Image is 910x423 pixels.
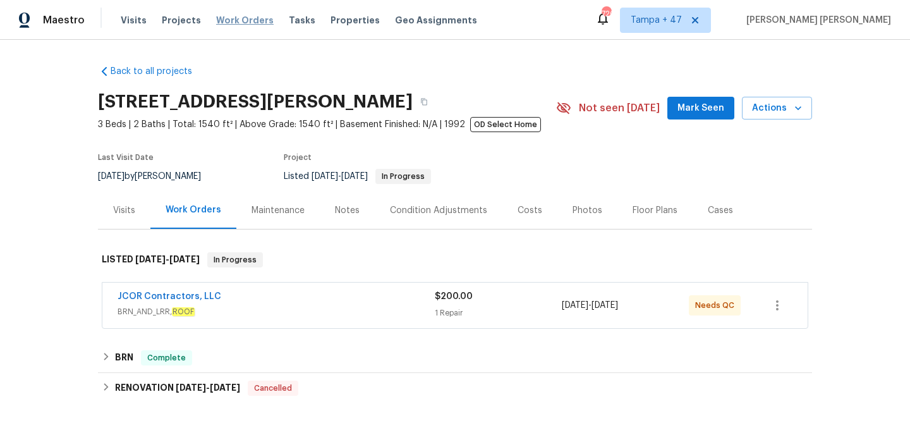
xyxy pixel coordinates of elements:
span: Work Orders [216,14,274,27]
span: $200.00 [435,292,473,301]
div: RENOVATION [DATE]-[DATE]Cancelled [98,373,812,403]
span: - [562,299,618,312]
div: Notes [335,204,360,217]
span: Needs QC [695,299,739,312]
span: Listed [284,172,431,181]
span: Mark Seen [677,101,724,116]
span: BRN_AND_LRR, [118,305,435,318]
span: Project [284,154,312,161]
span: [DATE] [591,301,618,310]
span: Visits [121,14,147,27]
span: [DATE] [176,383,206,392]
span: Projects [162,14,201,27]
div: 720 [602,8,610,20]
span: - [176,383,240,392]
div: Maintenance [252,204,305,217]
div: BRN Complete [98,343,812,373]
span: Maestro [43,14,85,27]
h6: BRN [115,350,133,365]
button: Copy Address [413,90,435,113]
span: [DATE] [169,255,200,264]
div: Photos [573,204,602,217]
div: Visits [113,204,135,217]
h2: [STREET_ADDRESS][PERSON_NAME] [98,95,413,108]
a: Back to all projects [98,65,219,78]
h6: LISTED [102,252,200,267]
span: Tampa + 47 [631,14,682,27]
span: 3 Beds | 2 Baths | Total: 1540 ft² | Above Grade: 1540 ft² | Basement Finished: N/A | 1992 [98,118,556,131]
span: Properties [331,14,380,27]
span: [DATE] [98,172,124,181]
div: LISTED [DATE]-[DATE]In Progress [98,240,812,280]
div: Floor Plans [633,204,677,217]
span: Actions [752,101,802,116]
span: [DATE] [210,383,240,392]
div: Costs [518,204,542,217]
span: [DATE] [562,301,588,310]
span: Not seen [DATE] [579,102,660,114]
div: Work Orders [166,204,221,216]
span: Tasks [289,16,315,25]
a: JCOR Contractors, LLC [118,292,221,301]
span: [DATE] [312,172,338,181]
span: In Progress [209,254,262,266]
span: Complete [142,352,191,364]
span: [PERSON_NAME] [PERSON_NAME] [741,14,891,27]
h6: RENOVATION [115,381,240,396]
span: Geo Assignments [395,14,477,27]
div: Cases [708,204,733,217]
span: In Progress [377,173,430,180]
div: Condition Adjustments [390,204,487,217]
button: Actions [742,97,812,120]
span: OD Select Home [470,117,541,132]
span: Cancelled [249,382,297,395]
span: - [135,255,200,264]
span: Last Visit Date [98,154,154,161]
div: by [PERSON_NAME] [98,169,216,184]
em: ROOF [172,307,195,316]
span: [DATE] [135,255,166,264]
span: [DATE] [341,172,368,181]
div: 1 Repair [435,307,562,319]
button: Mark Seen [667,97,734,120]
span: - [312,172,368,181]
